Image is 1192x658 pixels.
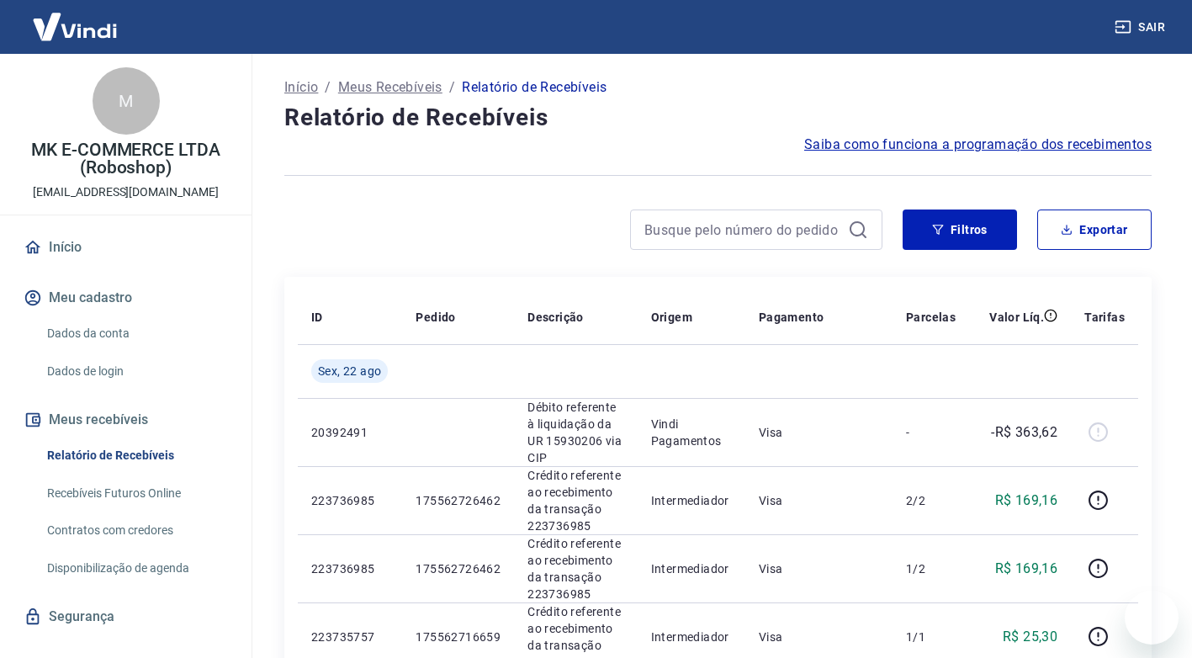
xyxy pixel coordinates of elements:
p: Visa [759,560,879,577]
a: Segurança [20,598,231,635]
a: Relatório de Recebíveis [40,438,231,473]
span: Sex, 22 ago [318,363,381,379]
p: 175562726462 [416,560,501,577]
p: R$ 169,16 [995,491,1058,511]
a: Recebíveis Futuros Online [40,476,231,511]
p: 2/2 [906,492,956,509]
a: Meus Recebíveis [338,77,442,98]
p: 223735757 [311,629,389,645]
p: 20392491 [311,424,389,441]
p: 175562726462 [416,492,501,509]
button: Meus recebíveis [20,401,231,438]
p: Intermediador [651,560,732,577]
p: Parcelas [906,309,956,326]
button: Filtros [903,210,1017,250]
p: MK E-COMMERCE LTDA (Roboshop) [13,141,238,177]
p: Intermediador [651,629,732,645]
p: Pagamento [759,309,824,326]
p: R$ 25,30 [1003,627,1057,647]
div: M [93,67,160,135]
img: Vindi [20,1,130,52]
p: Visa [759,424,879,441]
p: 223736985 [311,492,389,509]
p: Origem [651,309,692,326]
p: Valor Líq. [989,309,1044,326]
p: R$ 169,16 [995,559,1058,579]
p: Débito referente à liquidação da UR 15930206 via CIP [527,399,623,466]
p: Relatório de Recebíveis [462,77,607,98]
a: Disponibilização de agenda [40,551,231,586]
p: Crédito referente ao recebimento da transação 223736985 [527,535,623,602]
p: 223736985 [311,560,389,577]
p: Descrição [527,309,584,326]
input: Busque pelo número do pedido [644,217,841,242]
p: [EMAIL_ADDRESS][DOMAIN_NAME] [33,183,219,201]
p: Visa [759,629,879,645]
a: Início [284,77,318,98]
p: / [325,77,331,98]
a: Contratos com credores [40,513,231,548]
p: 1/2 [906,560,956,577]
p: Intermediador [651,492,732,509]
p: - [906,424,956,441]
p: Visa [759,492,879,509]
a: Dados da conta [40,316,231,351]
button: Sair [1111,12,1172,43]
p: / [449,77,455,98]
p: Tarifas [1084,309,1125,326]
a: Saiba como funciona a programação dos recebimentos [804,135,1152,155]
p: -R$ 363,62 [991,422,1057,443]
a: Dados de login [40,354,231,389]
button: Exportar [1037,210,1152,250]
p: Vindi Pagamentos [651,416,732,449]
iframe: Botão para abrir a janela de mensagens [1125,591,1179,645]
button: Meu cadastro [20,279,231,316]
h4: Relatório de Recebíveis [284,101,1152,135]
p: ID [311,309,323,326]
p: 175562716659 [416,629,501,645]
p: 1/1 [906,629,956,645]
a: Início [20,229,231,266]
p: Crédito referente ao recebimento da transação 223736985 [527,467,623,534]
p: Pedido [416,309,455,326]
